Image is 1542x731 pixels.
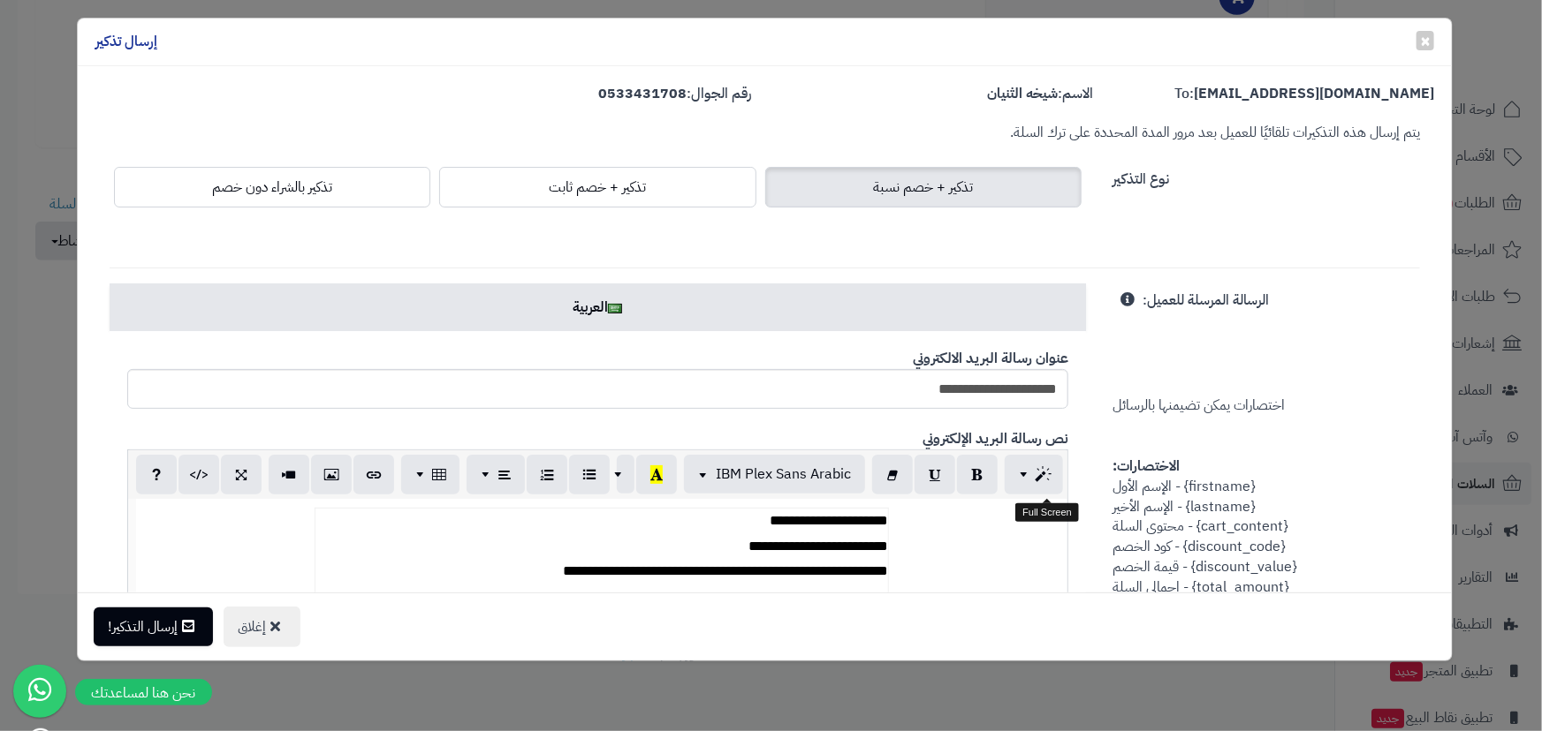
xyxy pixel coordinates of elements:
[913,348,1068,369] b: عنوان رسالة البريد الالكتروني
[212,177,332,198] span: تذكير بالشراء دون خصم
[599,83,687,104] strong: 0533431708
[1113,290,1306,658] span: اختصارات يمكن تضيمنها بالرسائل {firstname} - الإسم الأول {lastname} - الإسم الأخير {cart_content}...
[716,463,851,485] span: IBM Plex Sans Arabic
[1420,27,1431,54] span: ×
[94,607,213,646] button: إرسال التذكير!
[923,428,1068,449] b: نص رسالة البريد الإلكتروني
[1113,162,1169,190] label: نوع التذكير
[1174,84,1434,104] label: To:
[1194,83,1434,104] strong: [EMAIL_ADDRESS][DOMAIN_NAME]
[110,283,1086,331] a: العربية
[1113,456,1180,477] strong: الاختصارات:
[1010,122,1420,143] small: يتم إرسال هذه التذكيرات تلقائيًا للعميل بعد مرور المدة المحددة على ترك السلة.
[224,607,300,647] button: إغلاق
[1143,283,1269,311] label: الرسالة المرسلة للعميل:
[95,32,157,52] h4: إرسال تذكير
[599,84,752,104] label: رقم الجوال:
[987,84,1093,104] label: الاسم:
[987,83,1058,104] strong: شيخه الثنيان
[608,304,622,313] img: ar.png
[549,177,646,198] span: تذكير + خصم ثابت
[873,177,973,198] span: تذكير + خصم نسبة
[1015,503,1079,523] div: Full Screen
